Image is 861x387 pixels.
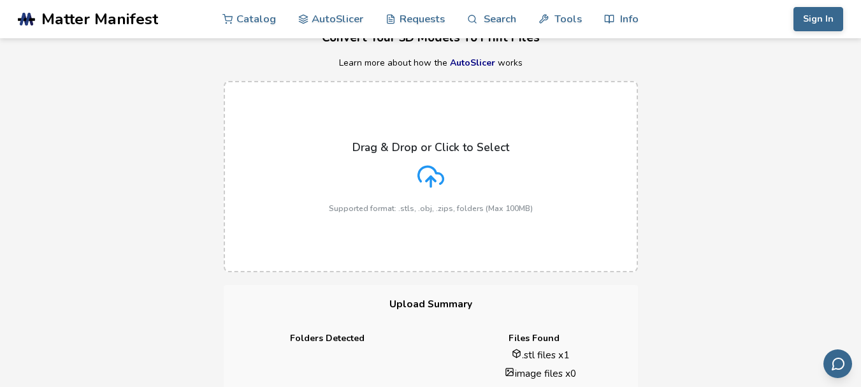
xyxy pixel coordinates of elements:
button: Sign In [793,7,843,31]
p: Drag & Drop or Click to Select [352,141,509,154]
p: Supported format: .stls, .obj, .zips, folders (Max 100MB) [329,204,533,213]
a: AutoSlicer [450,57,495,69]
h4: Files Found [440,333,629,344]
button: Send feedback via email [823,349,852,378]
li: .stl files x 1 [452,348,629,361]
h4: Folders Detected [233,333,422,344]
li: image files x 0 [452,367,629,380]
h3: Upload Summary [224,285,638,324]
span: Matter Manifest [41,10,158,28]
